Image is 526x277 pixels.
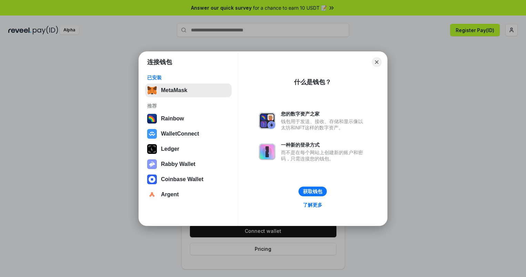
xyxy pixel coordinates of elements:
div: MetaMask [161,87,187,93]
div: WalletConnect [161,131,199,137]
img: svg+xml,%3Csvg%20width%3D%22120%22%20height%3D%22120%22%20viewBox%3D%220%200%20120%20120%22%20fil... [147,114,157,123]
div: Argent [161,191,179,198]
div: Rabby Wallet [161,161,195,167]
div: 获取钱包 [303,188,322,195]
div: Coinbase Wallet [161,176,203,182]
div: Ledger [161,146,179,152]
div: 您的数字资产之家 [281,111,366,117]
button: Coinbase Wallet [145,172,232,186]
button: WalletConnect [145,127,232,141]
h1: 连接钱包 [147,58,172,66]
div: 而不是在每个网站上创建新的账户和密码，只需连接您的钱包。 [281,149,366,162]
button: MetaMask [145,83,232,97]
div: 钱包用于发送、接收、存储和显示像以太坊和NFT这样的数字资产。 [281,118,366,131]
div: 一种新的登录方式 [281,142,366,148]
div: Rainbow [161,116,184,122]
button: Argent [145,188,232,201]
img: svg+xml,%3Csvg%20width%3D%2228%22%20height%3D%2228%22%20viewBox%3D%220%200%2028%2028%22%20fill%3D... [147,129,157,139]
img: svg+xml,%3Csvg%20xmlns%3D%22http%3A%2F%2Fwww.w3.org%2F2000%2Fsvg%22%20fill%3D%22none%22%20viewBox... [259,144,275,160]
div: 什么是钱包？ [294,78,331,86]
div: 推荐 [147,103,230,109]
img: svg+xml,%3Csvg%20xmlns%3D%22http%3A%2F%2Fwww.w3.org%2F2000%2Fsvg%22%20fill%3D%22none%22%20viewBox... [259,112,275,129]
img: svg+xml,%3Csvg%20width%3D%2228%22%20height%3D%2228%22%20viewBox%3D%220%200%2028%2028%22%20fill%3D... [147,190,157,199]
button: Rainbow [145,112,232,126]
button: Close [372,57,382,67]
a: 了解更多 [299,200,326,209]
div: 已安装 [147,75,230,81]
button: 获取钱包 [299,187,327,196]
img: svg+xml,%3Csvg%20width%3D%2228%22%20height%3D%2228%22%20viewBox%3D%220%200%2028%2028%22%20fill%3D... [147,175,157,184]
img: svg+xml,%3Csvg%20fill%3D%22none%22%20height%3D%2233%22%20viewBox%3D%220%200%2035%2033%22%20width%... [147,86,157,95]
button: Ledger [145,142,232,156]
img: svg+xml,%3Csvg%20xmlns%3D%22http%3A%2F%2Fwww.w3.org%2F2000%2Fsvg%22%20fill%3D%22none%22%20viewBox... [147,159,157,169]
div: 了解更多 [303,202,322,208]
button: Rabby Wallet [145,157,232,171]
img: svg+xml,%3Csvg%20xmlns%3D%22http%3A%2F%2Fwww.w3.org%2F2000%2Fsvg%22%20width%3D%2228%22%20height%3... [147,144,157,154]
